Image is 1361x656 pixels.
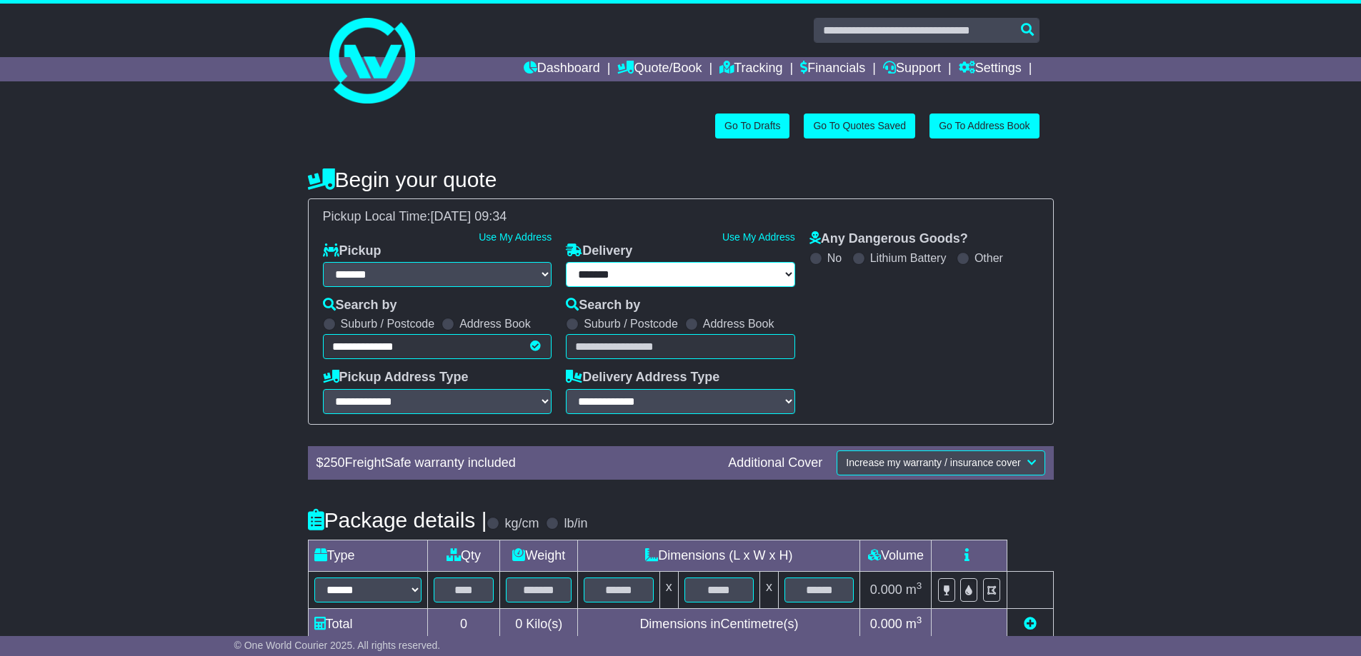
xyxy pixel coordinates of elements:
label: Address Book [703,317,774,330]
td: 0 [427,608,500,640]
a: Quote/Book [617,57,702,81]
span: m [906,582,922,597]
h4: Begin your quote [308,168,1054,191]
label: Delivery Address Type [566,370,719,385]
span: © One World Courier 2025. All rights reserved. [234,640,441,651]
label: Other [974,251,1003,265]
label: Search by [323,298,397,313]
label: Search by [566,298,640,313]
span: 0.000 [870,617,902,631]
td: Weight [500,540,578,571]
a: Tracking [719,57,782,81]
a: Support [883,57,941,81]
div: Additional Cover [721,455,829,471]
a: Go To Address Book [929,113,1039,138]
a: Use My Address [722,231,795,243]
label: No [827,251,842,265]
a: Add new item [1024,617,1037,631]
a: Settings [959,57,1022,81]
td: Total [308,608,427,640]
label: Lithium Battery [870,251,947,265]
td: Type [308,540,427,571]
div: Pickup Local Time: [316,209,1046,225]
td: x [760,571,779,608]
a: Dashboard [524,57,600,81]
a: Go To Quotes Saved [804,113,915,138]
label: Pickup Address Type [323,370,469,385]
label: Address Book [459,317,531,330]
td: Dimensions in Centimetre(s) [578,608,860,640]
td: Volume [860,540,932,571]
sup: 3 [917,615,922,625]
a: Go To Drafts [715,113,789,138]
td: x [659,571,678,608]
div: $ FreightSafe warranty included [309,455,722,471]
button: Increase my warranty / insurance cover [837,450,1045,475]
label: Pickup [323,243,382,259]
label: kg/cm [504,516,539,532]
span: Increase my warranty / insurance cover [846,457,1020,468]
label: Any Dangerous Goods? [809,231,968,247]
span: 0 [515,617,522,631]
label: Suburb / Postcode [584,317,678,330]
td: Dimensions (L x W x H) [578,540,860,571]
sup: 3 [917,580,922,591]
label: lb/in [564,516,587,532]
span: 0.000 [870,582,902,597]
td: Qty [427,540,500,571]
span: [DATE] 09:34 [431,209,507,223]
a: Financials [800,57,865,81]
span: 250 [324,455,345,470]
h4: Package details | [308,508,487,532]
td: Kilo(s) [500,608,578,640]
span: m [906,617,922,631]
a: Use My Address [479,231,552,243]
label: Suburb / Postcode [341,317,435,330]
label: Delivery [566,243,632,259]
